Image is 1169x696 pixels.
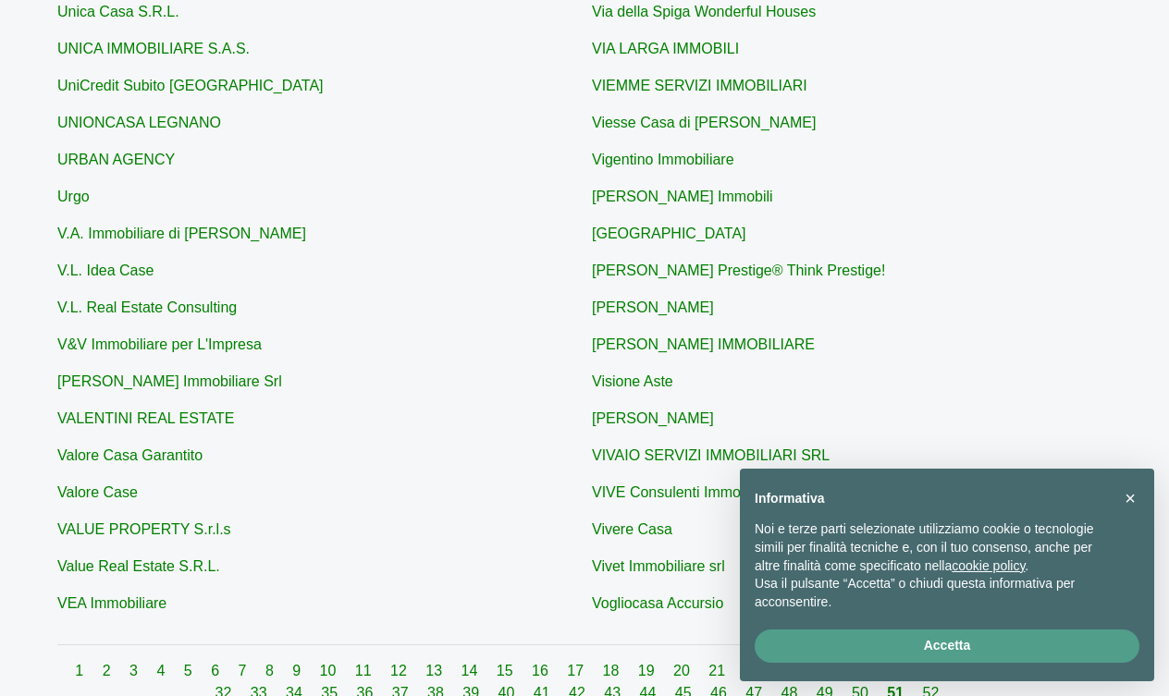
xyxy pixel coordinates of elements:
a: Vivere Casa [592,521,672,537]
a: 14 [461,663,482,678]
a: cookie policy - il link si apre in una nuova scheda [952,558,1025,573]
p: Noi e terze parti selezionate utilizziamo cookie o tecnologie simili per finalità tecniche e, con... [755,520,1110,575]
a: VIEMME SERVIZI IMMOBILIARI [592,78,807,93]
a: [PERSON_NAME] [592,410,714,426]
a: 21 [708,663,729,678]
a: Valore Case [57,484,138,500]
a: 6 [211,663,223,678]
a: 19 [638,663,658,678]
a: 17 [567,663,587,678]
button: Accetta [755,629,1139,663]
a: Vivet Immobiliare srl [592,558,725,574]
a: Vigentino Immobiliare [592,152,734,167]
a: [PERSON_NAME] IMMOBILIARE [592,336,815,352]
a: 12 [390,663,411,678]
a: Valore Casa Garantito [57,447,203,463]
a: 9 [292,663,304,678]
a: Via della Spiga Wonderful Houses [592,4,816,19]
a: URBAN AGENCY [57,152,175,167]
a: 8 [265,663,277,678]
a: Viesse Casa di [PERSON_NAME] [592,115,816,130]
a: V.L. Idea Case [57,263,154,278]
a: 15 [497,663,517,678]
a: V&V Immobiliare per L'Impresa [57,336,262,352]
a: V.L. Real Estate Consulting [57,299,237,315]
a: UNIONCASA LEGNANO [57,115,221,130]
a: 2 [103,663,115,678]
a: [PERSON_NAME] Immobiliare Srl [57,373,282,389]
a: VALENTINI REAL ESTATE [57,410,234,426]
a: VALUE PROPERTY S.r.l.s [57,521,231,537]
a: 11 [355,663,375,678]
a: 1 [75,663,87,678]
button: Chiudi questa informativa [1115,483,1145,513]
a: 18 [603,663,623,678]
a: Vogliocasa Accursio [592,595,723,611]
a: [PERSON_NAME] Prestige® Think Prestige! [592,263,885,278]
span: × [1125,488,1136,508]
a: UniCredit Subito [GEOGRAPHIC_DATA] [57,78,324,93]
a: VIVE Consulenti Immobiliari [592,484,775,500]
a: 13 [425,663,446,678]
a: [PERSON_NAME] [592,299,714,315]
a: UNICA IMMOBILIARE S.A.S. [57,41,250,56]
h2: Informativa [755,491,1110,507]
a: 10 [320,663,340,678]
a: VIA LARGA IMMOBILI [592,41,739,56]
a: 5 [184,663,196,678]
a: [GEOGRAPHIC_DATA] [592,226,746,241]
a: 20 [673,663,694,678]
a: Urgo [57,189,90,204]
a: [PERSON_NAME] Immobili [592,189,773,204]
a: Value Real Estate S.R.L. [57,558,220,574]
p: Usa il pulsante “Accetta” o chiudi questa informativa per acconsentire. [755,575,1110,611]
a: 7 [239,663,251,678]
a: Visione Aste [592,373,673,389]
a: 16 [532,663,552,678]
a: V.A. Immobiliare di [PERSON_NAME] [57,226,306,241]
a: 3 [129,663,142,678]
a: VEA Immobiliare [57,595,166,611]
a: VIVAIO SERVIZI IMMOBILIARI SRL [592,447,830,463]
a: 4 [156,663,168,678]
a: Unica Casa S.R.L. [57,4,179,19]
